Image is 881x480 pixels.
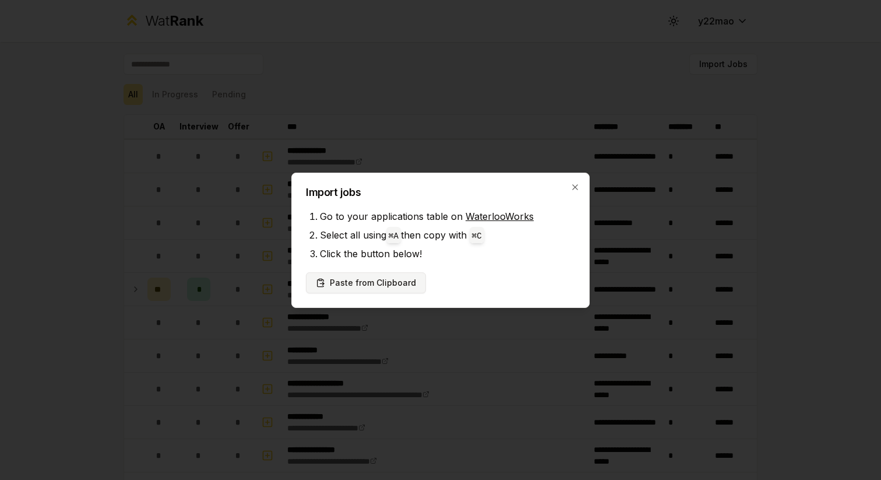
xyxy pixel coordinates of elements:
a: WaterlooWorks [466,211,534,222]
h2: Import jobs [306,187,575,198]
li: Go to your applications table on [320,207,575,226]
li: Select all using then copy with [320,226,575,244]
li: Click the button below! [320,244,575,263]
code: ⌘ C [472,232,482,241]
button: Paste from Clipboard [306,272,426,293]
code: ⌘ A [389,232,399,241]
